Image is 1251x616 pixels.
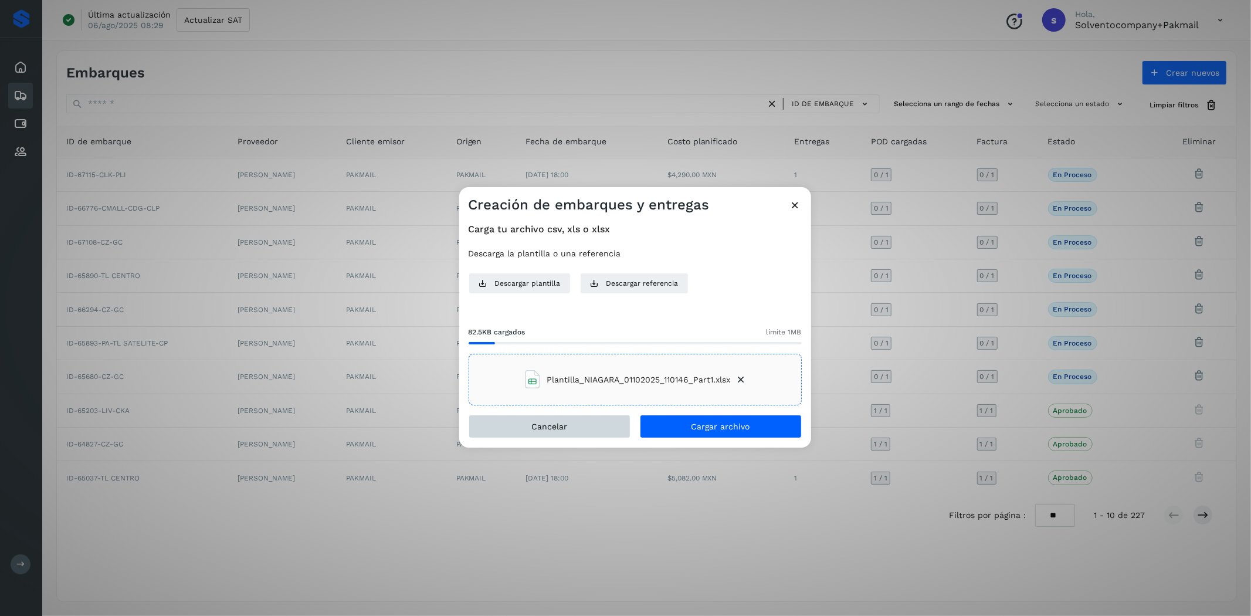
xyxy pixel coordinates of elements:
h4: Carga tu archivo csv, xls o xlsx [469,224,802,235]
span: Cargar archivo [691,422,750,431]
span: Descargar referencia [606,278,679,289]
button: Descargar referencia [580,273,689,294]
span: Plantilla_NIAGARA_01102025_110146_Part1.xlsx [547,374,730,386]
button: Cancelar [469,415,630,438]
button: Descargar plantilla [469,273,571,294]
span: límite 1MB [767,327,802,337]
button: Cargar archivo [640,415,802,438]
p: Descarga la plantilla o una referencia [469,249,802,259]
span: Descargar plantilla [495,278,561,289]
span: Cancelar [531,422,567,431]
span: 82.5KB cargados [469,327,526,337]
h3: Creación de embarques y entregas [469,197,710,214]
